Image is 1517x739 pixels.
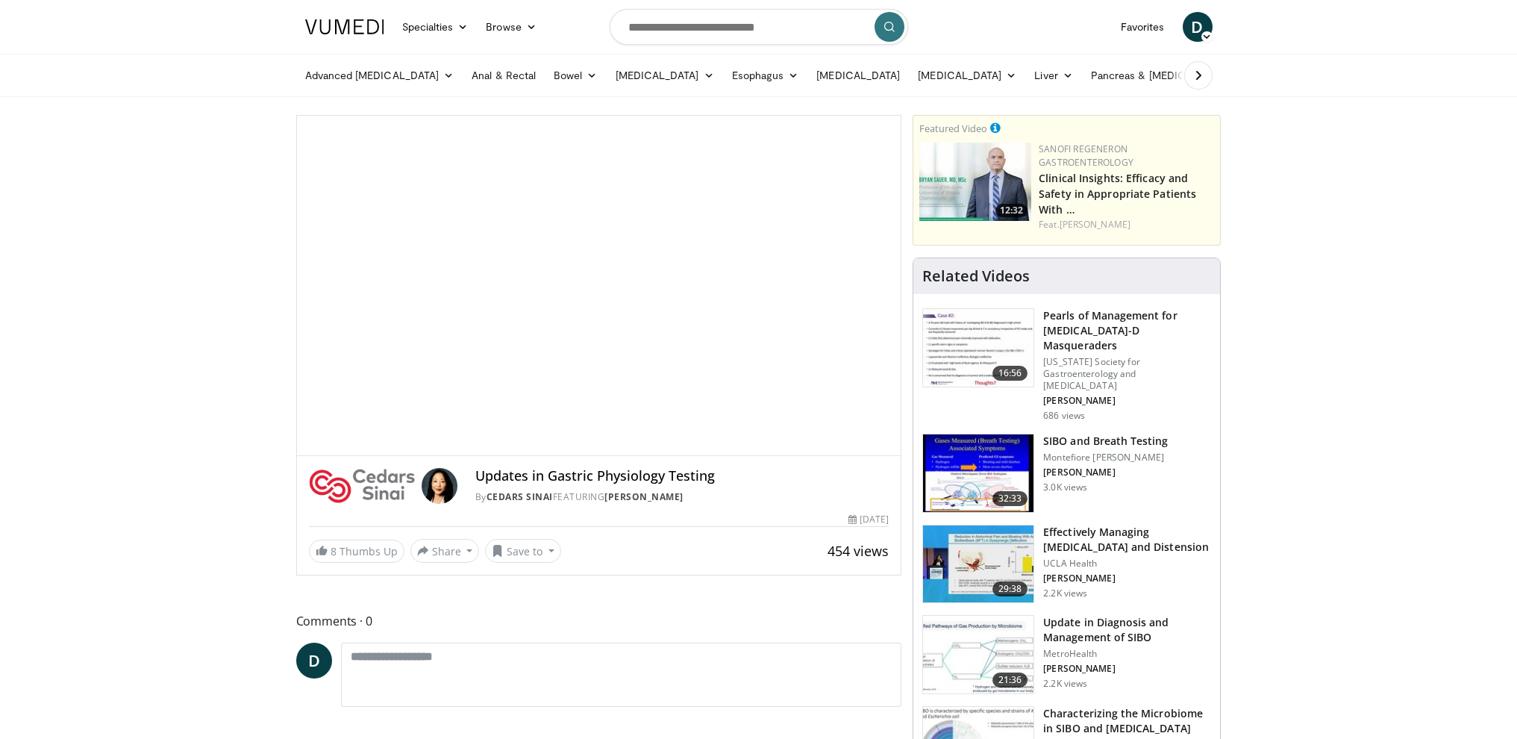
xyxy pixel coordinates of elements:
a: Bowel [545,60,606,90]
span: 12:32 [995,204,1028,217]
button: Share [410,539,480,563]
span: 8 [331,544,337,558]
a: Esophagus [723,60,808,90]
a: [MEDICAL_DATA] [607,60,723,90]
span: 16:56 [992,366,1028,381]
p: UCLA Health [1043,558,1211,570]
a: 29:38 Effectively Managing [MEDICAL_DATA] and Distension UCLA Health [PERSON_NAME] 2.2K views [922,525,1211,604]
img: Cedars Sinai [309,468,416,504]
p: [PERSON_NAME] [1043,467,1168,478]
p: MetroHealth [1043,648,1211,660]
p: Montefiore [PERSON_NAME] [1043,452,1168,464]
img: 3d98a318-32bf-4abd-b173-2a38815dc40d.150x105_q85_crop-smart_upscale.jpg [923,434,1033,512]
a: Anal & Rectal [463,60,545,90]
a: Clinical Insights: Efficacy and Safety in Appropriate Patients With … [1039,171,1196,216]
p: 2.2K views [1043,587,1087,599]
a: 32:33 SIBO and Breath Testing Montefiore [PERSON_NAME] [PERSON_NAME] 3.0K views [922,434,1211,513]
a: D [296,643,332,679]
img: Avatar [422,468,457,504]
a: [PERSON_NAME] [604,490,684,503]
img: bf9ce42c-6823-4735-9d6f-bc9dbebbcf2c.png.150x105_q85_crop-smart_upscale.jpg [919,143,1031,221]
a: [PERSON_NAME] [1060,218,1130,231]
h4: Related Videos [922,267,1030,285]
span: 32:33 [992,491,1028,506]
h3: Update in Diagnosis and Management of SIBO [1043,615,1211,645]
p: [PERSON_NAME] [1043,395,1211,407]
img: e3c3e11a-0edc-4f5a-b4d9-6b32ebc5d823.150x105_q85_crop-smart_upscale.jpg [923,526,1033,603]
input: Search topics, interventions [610,9,908,45]
img: VuMedi Logo [305,19,384,34]
div: Feat. [1039,218,1214,231]
span: 21:36 [992,673,1028,687]
img: 166014f3-773f-44c1-ab62-9c3c8fdb7dc1.150x105_q85_crop-smart_upscale.jpg [923,616,1033,693]
a: [MEDICAL_DATA] [909,60,1025,90]
a: Sanofi Regeneron Gastroenterology [1039,143,1133,169]
a: 12:32 [919,143,1031,221]
a: Advanced [MEDICAL_DATA] [296,60,463,90]
a: Liver [1025,60,1081,90]
a: 16:56 Pearls of Management for [MEDICAL_DATA]-D Masqueraders [US_STATE] Society for Gastroenterol... [922,308,1211,422]
h3: SIBO and Breath Testing [1043,434,1168,449]
a: Specialties [393,12,478,42]
a: 8 Thumbs Up [309,540,404,563]
a: Cedars Sinai [487,490,553,503]
a: Browse [477,12,545,42]
p: [US_STATE] Society for Gastroenterology and [MEDICAL_DATA] [1043,356,1211,392]
a: 21:36 Update in Diagnosis and Management of SIBO MetroHealth [PERSON_NAME] 2.2K views [922,615,1211,694]
h3: Pearls of Management for [MEDICAL_DATA]-D Masqueraders [1043,308,1211,353]
span: 454 views [828,542,889,560]
p: [PERSON_NAME] [1043,663,1211,675]
p: 686 views [1043,410,1085,422]
h4: Updates in Gastric Physiology Testing [475,468,889,484]
img: ba7bcb12-28d3-4d68-8c5f-d2069cf2086a.150x105_q85_crop-smart_upscale.jpg [923,309,1033,387]
div: [DATE] [848,513,889,526]
h3: Characterizing the Microbiome in SIBO and [MEDICAL_DATA] [1043,706,1211,736]
video-js: Video Player [297,116,901,456]
a: [MEDICAL_DATA] [807,60,909,90]
button: Save to [485,539,561,563]
span: Comments 0 [296,611,902,631]
a: D [1183,12,1213,42]
a: Favorites [1112,12,1174,42]
a: Pancreas & [MEDICAL_DATA] [1082,60,1257,90]
h3: Effectively Managing [MEDICAL_DATA] and Distension [1043,525,1211,555]
small: Featured Video [919,122,987,135]
p: 3.0K views [1043,481,1087,493]
p: 2.2K views [1043,678,1087,690]
p: [PERSON_NAME] [1043,573,1211,584]
div: By FEATURING [475,490,889,504]
span: 29:38 [992,581,1028,596]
